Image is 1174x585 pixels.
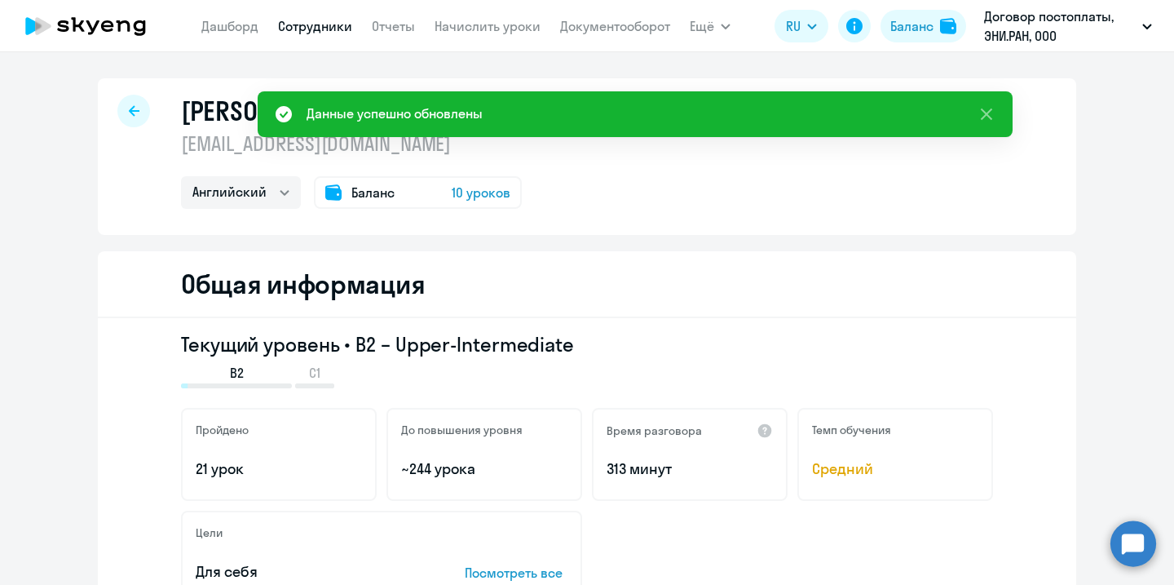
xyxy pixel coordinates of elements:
[351,183,395,202] span: Баланс
[690,16,714,36] span: Ещё
[976,7,1160,46] button: Договор постоплаты, ЭНИ.РАН, ООО
[196,525,223,540] h5: Цели
[880,10,966,42] button: Балансbalance
[181,131,522,157] p: [EMAIL_ADDRESS][DOMAIN_NAME]
[940,18,956,34] img: balance
[181,268,425,300] h2: Общая информация
[401,423,523,437] h5: До повышения уровня
[607,459,773,480] p: 313 минут
[607,423,702,438] h5: Время разговора
[196,459,362,480] p: 21 урок
[690,10,730,42] button: Ещё
[196,423,249,437] h5: Пройдено
[196,561,414,583] p: Для себя
[401,459,567,480] p: ~244 урока
[812,423,891,437] h5: Темп обучения
[230,364,244,382] span: B2
[560,18,670,34] a: Документооборот
[309,364,320,382] span: C1
[775,10,828,42] button: RU
[452,183,510,202] span: 10 уроков
[181,331,993,357] h3: Текущий уровень • B2 – Upper-Intermediate
[435,18,541,34] a: Начислить уроки
[278,18,352,34] a: Сотрудники
[372,18,415,34] a: Отчеты
[181,95,354,127] h1: [PERSON_NAME]
[307,104,483,123] div: Данные успешно обновлены
[465,563,567,583] p: Посмотреть все
[786,16,801,36] span: RU
[812,459,978,480] span: Средний
[984,7,1136,46] p: Договор постоплаты, ЭНИ.РАН, ООО
[201,18,258,34] a: Дашборд
[890,16,933,36] div: Баланс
